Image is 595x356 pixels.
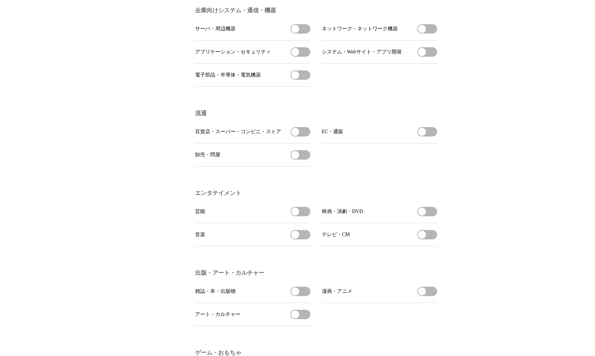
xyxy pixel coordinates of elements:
[195,231,205,238] span: 音楽
[195,311,241,318] span: アート・カルチャー
[195,152,220,158] span: 卸売・問屋
[195,190,437,197] h3: エンタテイメント
[322,208,363,215] span: 映画・演劇・DVD
[195,269,437,277] h3: 出版・アート・カルチャー
[195,7,437,14] h3: 企業向けシステム・通信・機器
[322,288,352,295] span: 漫画・アニメ
[195,288,236,295] span: 雑誌・本・出版物
[195,110,437,117] h3: 流通
[322,129,344,135] span: EC・通販
[322,49,402,55] span: システム・Webサイト・アプリ開発
[195,129,281,135] span: 百貨店・スーパー・コンビニ・ストア
[195,72,261,78] span: 電子部品・半導体・電気機器
[195,49,271,55] span: アプリケーション・セキュリティ
[322,231,350,238] span: テレビ・CM
[322,26,398,32] span: ネットワーク・ネットワーク機器
[195,26,236,32] span: サーバ・周辺機器
[195,208,205,215] span: 芸能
